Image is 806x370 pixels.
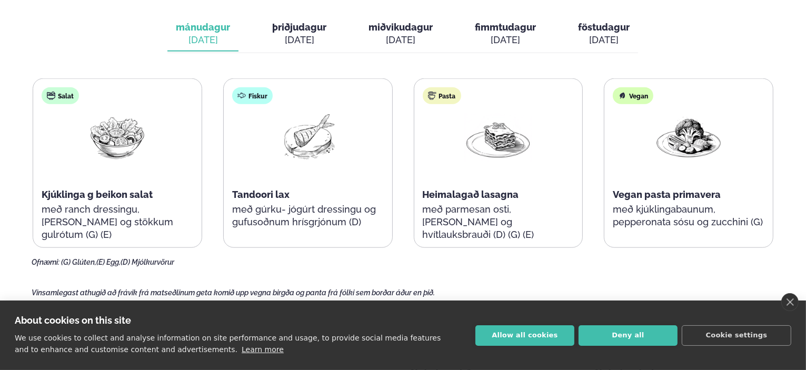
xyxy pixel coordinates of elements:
div: Pasta [423,87,461,104]
span: þriðjudagur [272,22,326,33]
div: Salat [42,87,79,104]
div: [DATE] [578,34,630,46]
button: Allow all cookies [475,325,574,346]
strong: About cookies on this site [15,315,131,326]
a: Learn more [242,345,284,354]
p: með parmesan osti, [PERSON_NAME] og hvítlauksbrauði (D) (G) (E) [423,203,574,241]
button: Deny all [579,325,678,346]
p: We use cookies to collect and analyse information on site performance and usage, to provide socia... [15,334,441,354]
span: Ofnæmi: [32,258,59,266]
span: (G) Glúten, [61,258,96,266]
img: salad.svg [47,92,55,100]
span: Vegan pasta primavera [613,189,721,200]
span: Vinsamlegast athugið að frávik frá matseðlinum geta komið upp vegna birgða og panta frá fólki sem... [32,288,435,297]
span: Tandoori lax [232,189,290,200]
button: Cookie settings [682,325,791,346]
span: mánudagur [176,22,230,33]
button: miðvikudagur [DATE] [360,17,441,52]
div: [DATE] [369,34,433,46]
img: Fish.png [274,113,342,161]
p: með ranch dressingu, [PERSON_NAME] og stökkum gulrótum (G) (E) [42,203,193,241]
div: [DATE] [176,34,230,46]
img: fish.svg [237,92,246,100]
img: Salad.png [84,113,151,161]
div: Vegan [613,87,653,104]
img: Vegan.png [655,113,722,162]
span: (D) Mjólkurvörur [121,258,174,266]
a: close [781,293,799,311]
button: fimmtudagur [DATE] [466,17,544,52]
div: [DATE] [272,34,326,46]
div: [DATE] [475,34,536,46]
button: mánudagur [DATE] [167,17,238,52]
span: (E) Egg, [96,258,121,266]
span: Heimalagað lasagna [423,189,519,200]
img: Vegan.svg [618,92,626,100]
span: miðvikudagur [369,22,433,33]
span: Kjúklinga g beikon salat [42,189,153,200]
button: föstudagur [DATE] [570,17,638,52]
button: þriðjudagur [DATE] [264,17,335,52]
img: pasta.svg [428,92,436,100]
span: fimmtudagur [475,22,536,33]
p: með kjúklingabaunum, pepperonata sósu og zucchini (G) [613,203,764,228]
img: Lasagna.png [464,113,532,162]
span: föstudagur [578,22,630,33]
div: Fiskur [232,87,273,104]
p: með gúrku- jógúrt dressingu og gufusoðnum hrísgrjónum (D) [232,203,384,228]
